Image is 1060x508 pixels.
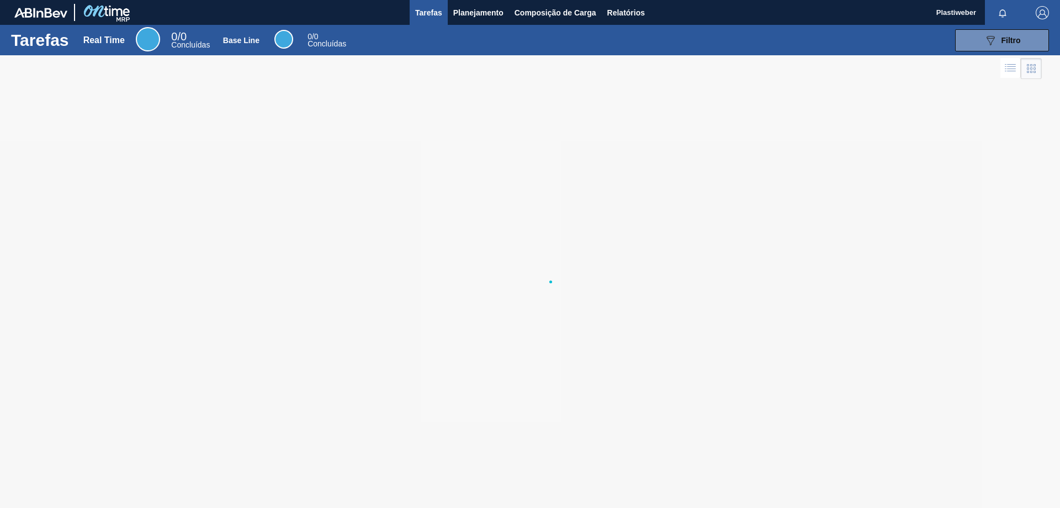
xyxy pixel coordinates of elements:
span: Relatórios [607,6,645,19]
span: / 0 [171,30,187,43]
span: Concluídas [171,40,210,49]
span: Filtro [1001,36,1021,45]
div: Base Line [308,33,346,48]
span: 0 [308,32,312,41]
span: Composição de Carga [515,6,596,19]
span: Tarefas [415,6,442,19]
img: TNhmsLtSVTkK8tSr43FrP2fwEKptu5GPRR3wAAAABJRU5ErkJggg== [14,8,67,18]
h1: Tarefas [11,34,69,46]
div: Base Line [223,36,259,45]
div: Real Time [83,35,125,45]
div: Real Time [136,27,160,51]
span: Planejamento [453,6,504,19]
button: Notificações [985,5,1020,20]
div: Base Line [274,30,293,49]
img: Logout [1036,6,1049,19]
button: Filtro [955,29,1049,51]
span: 0 [171,30,177,43]
span: / 0 [308,32,318,41]
span: Concluídas [308,39,346,48]
div: Real Time [171,32,210,49]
